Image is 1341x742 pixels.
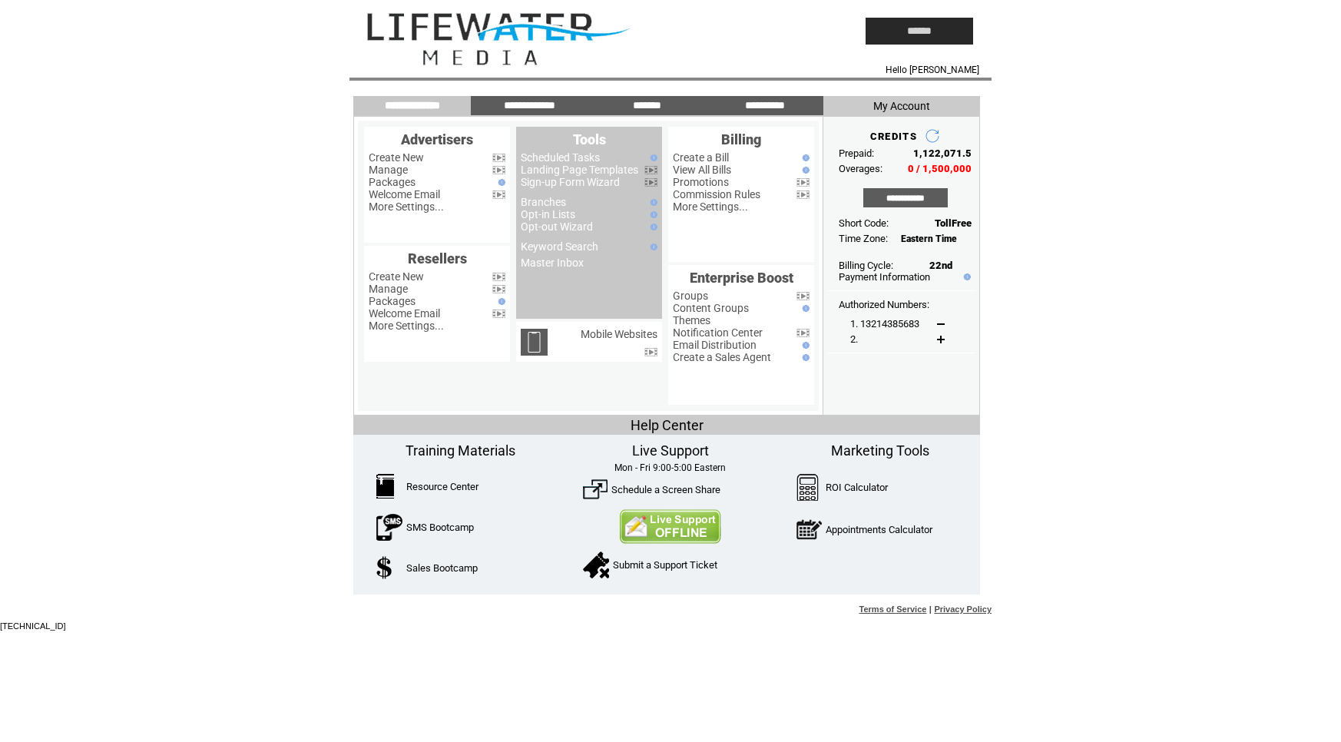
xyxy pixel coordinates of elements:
a: Opt-in Lists [521,208,575,220]
img: video.png [796,329,810,337]
img: video.png [492,310,505,318]
img: help.gif [647,211,657,218]
a: Commission Rules [673,188,760,200]
span: Overages: [839,163,882,174]
span: Tools [573,131,606,147]
img: help.gif [647,199,657,206]
a: More Settings... [673,200,748,213]
a: Mobile Websites [581,328,657,340]
span: | [929,605,932,614]
img: video.png [492,166,505,174]
img: SMSBootcamp.png [376,514,402,541]
a: Terms of Service [859,605,927,614]
span: Help Center [631,417,704,433]
img: video.png [492,273,505,281]
a: Sales Bootcamp [406,562,478,574]
img: ResourceCenter.png [376,474,394,499]
img: video.png [796,292,810,300]
img: help.gif [799,167,810,174]
img: ScreenShare.png [583,477,608,502]
img: help.gif [647,243,657,250]
a: More Settings... [369,320,444,332]
a: Create a Sales Agent [673,351,771,363]
span: Mon - Fri 9:00-5:00 Eastern [614,462,726,473]
span: Training Materials [406,442,515,459]
img: mobile-websites.png [521,329,548,356]
a: Themes [673,314,710,326]
span: Authorized Numbers: [839,299,929,310]
a: Scheduled Tasks [521,151,600,164]
img: video.png [644,166,657,174]
span: Short Code: [839,217,889,229]
a: Welcome Email [369,307,440,320]
a: Content Groups [673,302,749,314]
a: Schedule a Screen Share [611,484,720,495]
span: My Account [873,100,930,112]
span: Enterprise Boost [690,270,793,286]
img: AppointmentCalc.png [796,516,822,543]
img: video.png [492,154,505,162]
a: Submit a Support Ticket [613,559,717,571]
img: help.gif [495,179,505,186]
a: Sign-up Form Wizard [521,176,620,188]
img: Contact Us [619,509,721,544]
span: Live Support [632,442,709,459]
span: Resellers [408,250,467,267]
a: Create New [369,270,424,283]
img: help.gif [799,154,810,161]
a: Master Inbox [521,257,584,269]
a: ROI Calculator [826,482,888,493]
img: SalesBootcamp.png [376,556,394,579]
a: Packages [369,176,416,188]
img: video.png [644,178,657,187]
span: 0 / 1,500,000 [908,163,972,174]
img: video.png [644,348,657,356]
span: Hello [PERSON_NAME] [886,65,979,75]
span: CREDITS [870,131,917,142]
img: Calculator.png [796,474,819,501]
a: Notification Center [673,326,763,339]
span: Marketing Tools [831,442,929,459]
img: video.png [492,285,505,293]
a: Manage [369,283,408,295]
a: Packages [369,295,416,307]
span: Billing Cycle: [839,260,893,271]
img: help.gif [960,273,971,280]
span: Prepaid: [839,147,874,159]
img: video.png [796,178,810,187]
img: video.png [492,190,505,199]
span: Billing [721,131,761,147]
a: Appointments Calculator [826,524,932,535]
a: Branches [521,196,566,208]
a: Landing Page Templates [521,164,638,176]
img: help.gif [647,224,657,230]
a: Keyword Search [521,240,598,253]
a: View All Bills [673,164,731,176]
img: SupportTicket.png [583,552,609,578]
span: Advertisers [401,131,473,147]
a: More Settings... [369,200,444,213]
span: 1,122,071.5 [913,147,972,159]
span: 22nd [929,260,952,271]
a: Manage [369,164,408,176]
span: Eastern Time [901,234,957,244]
img: help.gif [799,305,810,312]
a: Promotions [673,176,729,188]
a: Create a Bill [673,151,729,164]
a: Opt-out Wizard [521,220,593,233]
a: SMS Bootcamp [406,522,474,533]
img: help.gif [799,342,810,349]
a: Email Distribution [673,339,757,351]
a: Create New [369,151,424,164]
span: Time Zone: [839,233,888,244]
img: help.gif [799,354,810,361]
img: help.gif [647,154,657,161]
span: 1. 13214385683 [850,318,919,330]
a: Groups [673,290,708,302]
span: 2. [850,333,858,345]
a: Payment Information [839,271,930,283]
a: Resource Center [406,481,478,492]
a: Welcome Email [369,188,440,200]
a: Privacy Policy [934,605,992,614]
img: video.png [796,190,810,199]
